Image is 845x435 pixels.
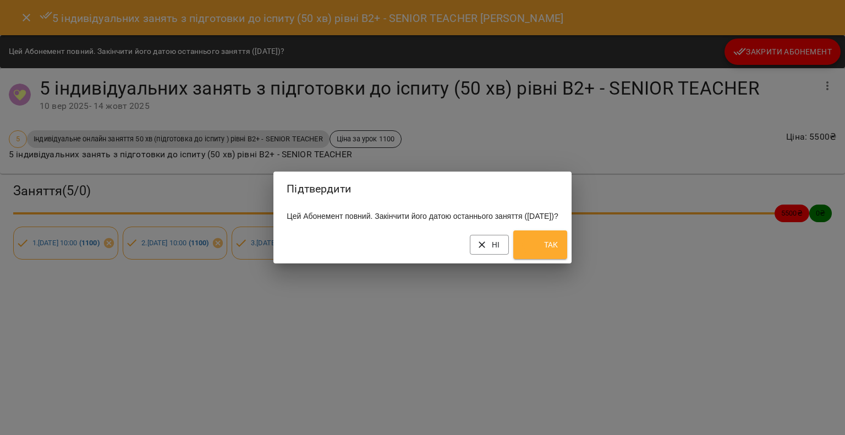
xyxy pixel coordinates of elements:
button: Так [513,230,567,259]
span: Ні [479,238,500,251]
button: Ні [470,235,509,255]
div: Цей Абонемент повний. Закінчити його датою останнього заняття ([DATE])? [273,206,571,226]
span: Так [522,234,558,256]
h2: Підтвердити [287,180,558,197]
